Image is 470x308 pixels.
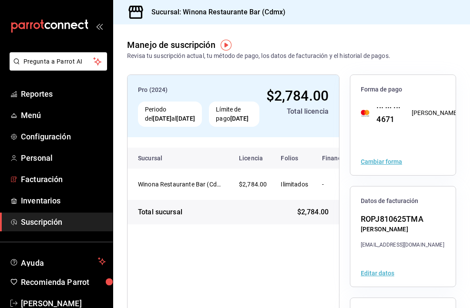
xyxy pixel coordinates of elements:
h3: Sucursal: Winona Restaurante Bar (Cdmx) [144,7,285,17]
div: [EMAIL_ADDRESS][DOMAIN_NAME] [361,241,444,249]
a: Pregunta a Parrot AI [6,63,107,72]
span: Datos de facturación [361,197,445,205]
th: Licencia [232,148,274,169]
td: - [315,169,373,200]
div: ROPJ810625TMA [361,213,444,225]
div: Pro (2024) [138,85,259,95]
span: Ayuda [21,256,94,267]
div: Periodo del al [138,102,202,127]
strong: [DATE] [176,115,195,122]
div: Sucursal [138,155,186,162]
div: Total licencia [266,106,329,117]
span: $2,784.00 [239,181,267,188]
div: Manejo de suscripción [127,38,215,51]
span: Personal [21,152,106,164]
img: Tooltip marker [221,40,232,51]
div: Límite de pago [209,102,259,127]
th: Folios [274,148,315,169]
span: Reportes [21,88,106,100]
span: Recomienda Parrot [21,276,106,288]
button: Editar datos [361,270,394,276]
div: Total sucursal [138,207,182,217]
button: open_drawer_menu [96,23,103,30]
span: Inventarios [21,195,106,206]
div: ··· ··· ··· 4671 [369,102,401,125]
span: $2,784.00 [297,207,329,217]
span: Suscripción [21,216,106,228]
div: Revisa tu suscripción actual, tu método de pago, los datos de facturación y el historial de pagos. [127,51,390,61]
div: [PERSON_NAME] [412,108,459,118]
button: Cambiar forma [361,159,402,165]
th: Financiamiento [315,148,373,169]
div: [PERSON_NAME] [361,225,444,234]
span: $2,784.00 [266,88,329,104]
strong: [DATE] [230,115,249,122]
span: Facturación [21,173,106,185]
button: Pregunta a Parrot AI [10,52,107,71]
strong: [DATE] [153,115,171,122]
span: Configuración [21,131,106,142]
span: Forma de pago [361,85,445,94]
td: Ilimitados [274,169,315,200]
div: Winona Restaurante Bar (Cdmx) [138,180,225,189]
span: Menú [21,109,106,121]
span: Pregunta a Parrot AI [23,57,94,66]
